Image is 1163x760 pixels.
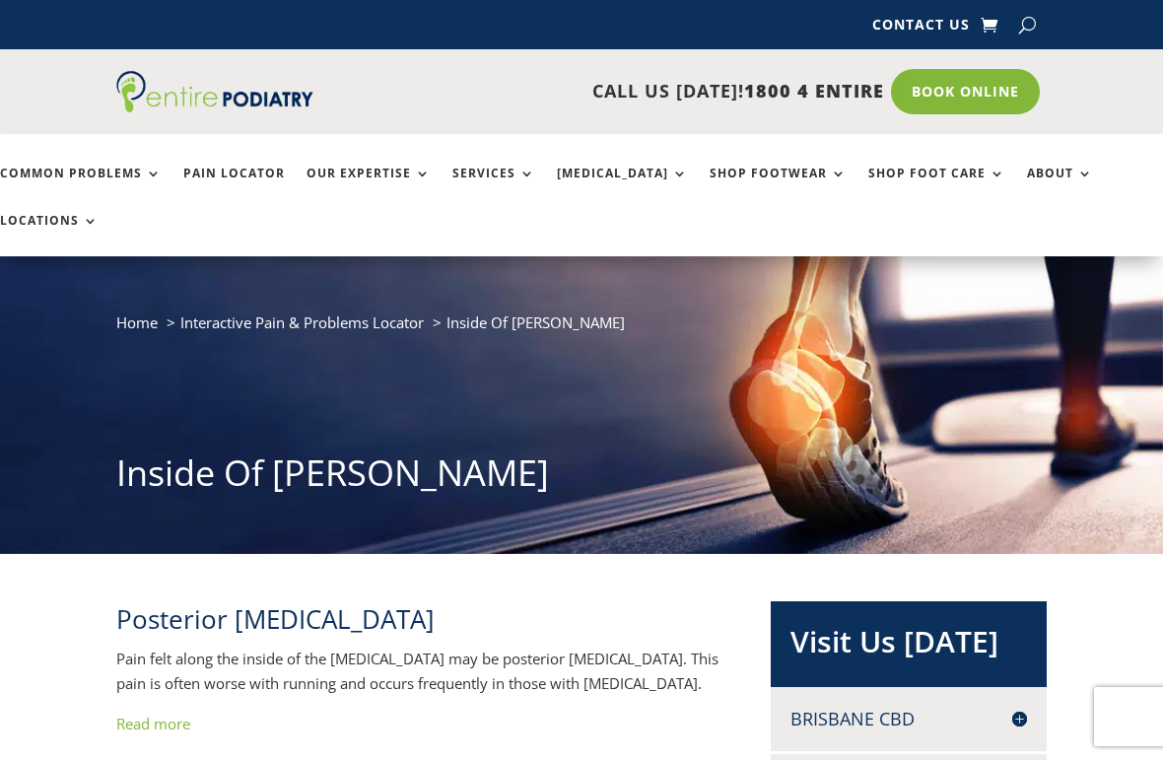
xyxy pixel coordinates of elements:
a: Services [452,167,535,209]
nav: breadcrumb [116,310,1047,350]
span: Inside Of [PERSON_NAME] [446,312,625,332]
span: Posterior [MEDICAL_DATA] [116,601,435,637]
span: 1800 4 ENTIRE [744,79,884,103]
p: CALL US [DATE]! [322,79,884,104]
h4: Brisbane CBD [790,707,1027,731]
span: Pain felt along the inside of the [MEDICAL_DATA] may be posterior [MEDICAL_DATA]. This pain is of... [116,649,718,694]
a: Shop Foot Care [868,167,1005,209]
a: Pain Locator [183,167,285,209]
a: Entire Podiatry [116,97,313,116]
a: Our Expertise [307,167,431,209]
h2: Visit Us [DATE] [790,621,1027,672]
a: Read more [116,714,190,733]
h1: Inside Of [PERSON_NAME] [116,449,1047,508]
a: Home [116,312,158,332]
a: Interactive Pain & Problems Locator [180,312,424,332]
a: [MEDICAL_DATA] [557,167,688,209]
a: Shop Footwear [710,167,847,209]
img: logo (1) [116,71,313,112]
a: Contact Us [872,18,970,39]
a: About [1027,167,1093,209]
a: Book Online [891,69,1040,114]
